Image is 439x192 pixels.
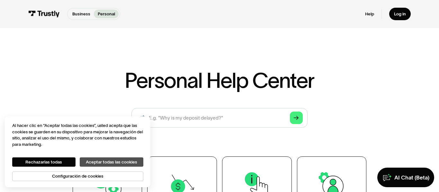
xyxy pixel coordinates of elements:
div: Log in [394,11,406,17]
button: Aceptar todas las cookies [80,157,143,166]
div: Al hacer clic en “Aceptar todas las cookies”, usted acepta que las cookies se guarden en su dispo... [12,122,143,148]
p: Personal [98,11,115,17]
p: Business [72,11,90,17]
button: Rechazarlas todas [12,157,76,166]
div: Privacidad [12,122,143,181]
div: AI Chat (Beta) [394,174,429,181]
a: AI Chat (Beta) [377,168,434,187]
a: Log in [389,8,411,21]
div: Cookie banner [5,116,150,187]
button: Configuración de cookies [12,171,143,181]
a: Business [69,10,94,18]
input: search [131,108,308,127]
img: Trustly Logo [28,11,60,17]
h1: Personal Help Center [125,70,314,91]
a: Personal [94,10,119,18]
a: Help [365,11,374,17]
form: Search [131,108,308,127]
